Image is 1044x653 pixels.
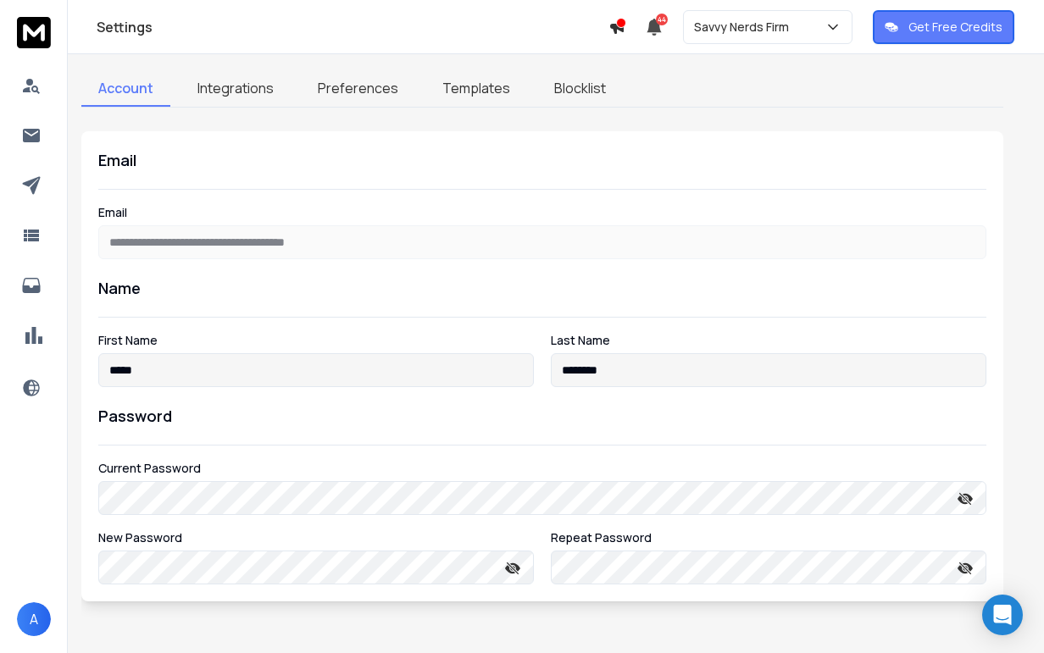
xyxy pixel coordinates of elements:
h1: Name [98,276,986,300]
h1: Settings [97,17,608,37]
a: Templates [425,71,527,107]
p: Get Free Credits [908,19,1002,36]
button: A [17,602,51,636]
label: Repeat Password [551,532,986,544]
span: 44 [656,14,668,25]
h1: Password [98,404,172,428]
label: New Password [98,532,534,544]
label: Email [98,207,986,219]
a: Preferences [301,71,415,107]
button: Get Free Credits [873,10,1014,44]
a: Account [81,71,170,107]
a: Integrations [180,71,291,107]
label: Last Name [551,335,986,346]
a: Blocklist [537,71,623,107]
p: Savvy Nerds Firm [694,19,796,36]
h1: Email [98,148,986,172]
div: Open Intercom Messenger [982,595,1023,635]
label: First Name [98,335,534,346]
label: Current Password [98,462,986,474]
